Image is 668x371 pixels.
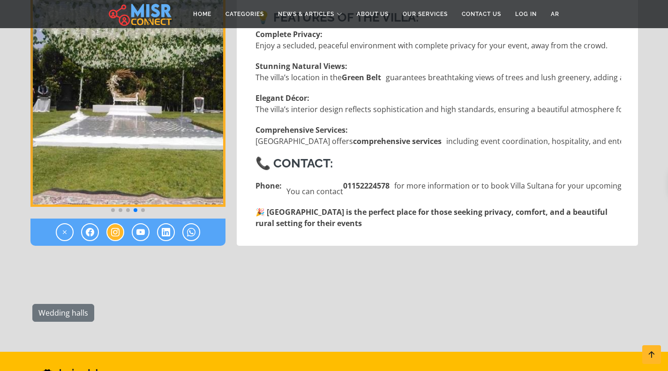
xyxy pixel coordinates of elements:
[350,5,396,23] a: About Us
[119,208,122,212] span: Go to slide 2
[218,5,271,23] a: Categories
[544,5,566,23] a: AR
[255,61,347,71] strong: Stunning Natural Views:
[396,5,455,23] a: Our Services
[455,5,508,23] a: Contact Us
[126,208,130,212] span: Go to slide 3
[32,304,94,322] a: Wedding halls
[343,180,390,191] strong: 01152224578
[255,174,621,197] li: You can contact for more information or to book Villa Sultana for your upcoming event.
[255,29,608,51] p: Enjoy a secluded, peaceful environment with complete privacy for your event, away from the crowd.
[134,208,137,212] span: Go to slide 4
[255,125,348,135] strong: Comprehensive Services:
[353,136,442,146] strong: comprehensive services
[255,156,333,170] strong: 📞 Contact:
[255,207,608,228] strong: 🎉 [GEOGRAPHIC_DATA] is the perfect place for those seeking privacy, comfort, and a beautiful rura...
[111,208,115,212] span: Go to slide 1
[342,72,381,83] strong: Green Belt
[271,5,350,23] a: News & Articles
[255,29,323,39] strong: Complete Privacy:
[186,5,218,23] a: Home
[278,10,334,18] span: News & Articles
[255,180,282,191] strong: Phone:
[109,2,172,26] img: main.misr_connect
[255,93,309,103] strong: Elegant Décor:
[141,208,145,212] span: Go to slide 5
[508,5,544,23] a: Log in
